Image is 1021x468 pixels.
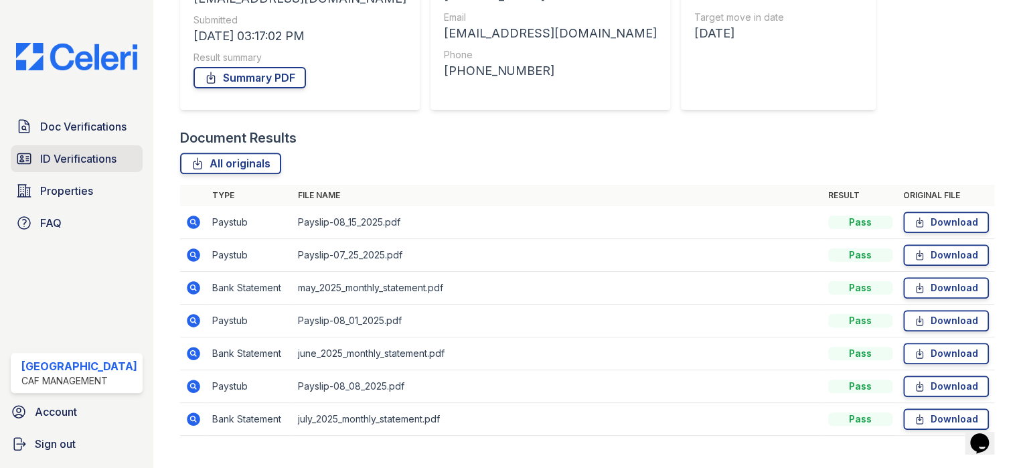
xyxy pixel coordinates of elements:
[40,183,93,199] span: Properties
[903,310,989,331] a: Download
[207,370,293,403] td: Paystub
[828,216,892,229] div: Pass
[694,11,862,24] div: Target move in date
[5,398,148,425] a: Account
[293,305,823,337] td: Payslip-08_01_2025.pdf
[11,210,143,236] a: FAQ
[293,206,823,239] td: Payslip-08_15_2025.pdf
[207,239,293,272] td: Paystub
[193,13,406,27] div: Submitted
[21,374,137,388] div: CAF Management
[5,43,148,70] img: CE_Logo_Blue-a8612792a0a2168367f1c8372b55b34899dd931a85d93a1a3d3e32e68fde9ad4.png
[903,277,989,299] a: Download
[293,370,823,403] td: Payslip-08_08_2025.pdf
[193,51,406,64] div: Result summary
[903,212,989,233] a: Download
[293,239,823,272] td: Payslip-07_25_2025.pdf
[293,337,823,370] td: june_2025_monthly_statement.pdf
[11,113,143,140] a: Doc Verifications
[21,358,137,374] div: [GEOGRAPHIC_DATA]
[5,431,148,457] a: Sign out
[823,185,898,206] th: Result
[11,145,143,172] a: ID Verifications
[828,347,892,360] div: Pass
[35,404,77,420] span: Account
[207,337,293,370] td: Bank Statement
[903,376,989,397] a: Download
[40,215,62,231] span: FAQ
[193,67,306,88] a: Summary PDF
[903,343,989,364] a: Download
[694,24,862,43] div: [DATE]
[180,129,297,147] div: Document Results
[193,27,406,46] div: [DATE] 03:17:02 PM
[903,244,989,266] a: Download
[828,314,892,327] div: Pass
[828,412,892,426] div: Pass
[444,24,657,43] div: [EMAIL_ADDRESS][DOMAIN_NAME]
[903,408,989,430] a: Download
[828,380,892,393] div: Pass
[207,403,293,436] td: Bank Statement
[444,62,657,80] div: [PHONE_NUMBER]
[207,305,293,337] td: Paystub
[40,151,116,167] span: ID Verifications
[35,436,76,452] span: Sign out
[293,272,823,305] td: may_2025_monthly_statement.pdf
[444,11,657,24] div: Email
[828,248,892,262] div: Pass
[965,414,1008,455] iframe: chat widget
[828,281,892,295] div: Pass
[207,206,293,239] td: Paystub
[293,403,823,436] td: july_2025_monthly_statement.pdf
[40,119,127,135] span: Doc Verifications
[180,153,281,174] a: All originals
[207,185,293,206] th: Type
[207,272,293,305] td: Bank Statement
[293,185,823,206] th: File name
[898,185,994,206] th: Original file
[11,177,143,204] a: Properties
[444,48,657,62] div: Phone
